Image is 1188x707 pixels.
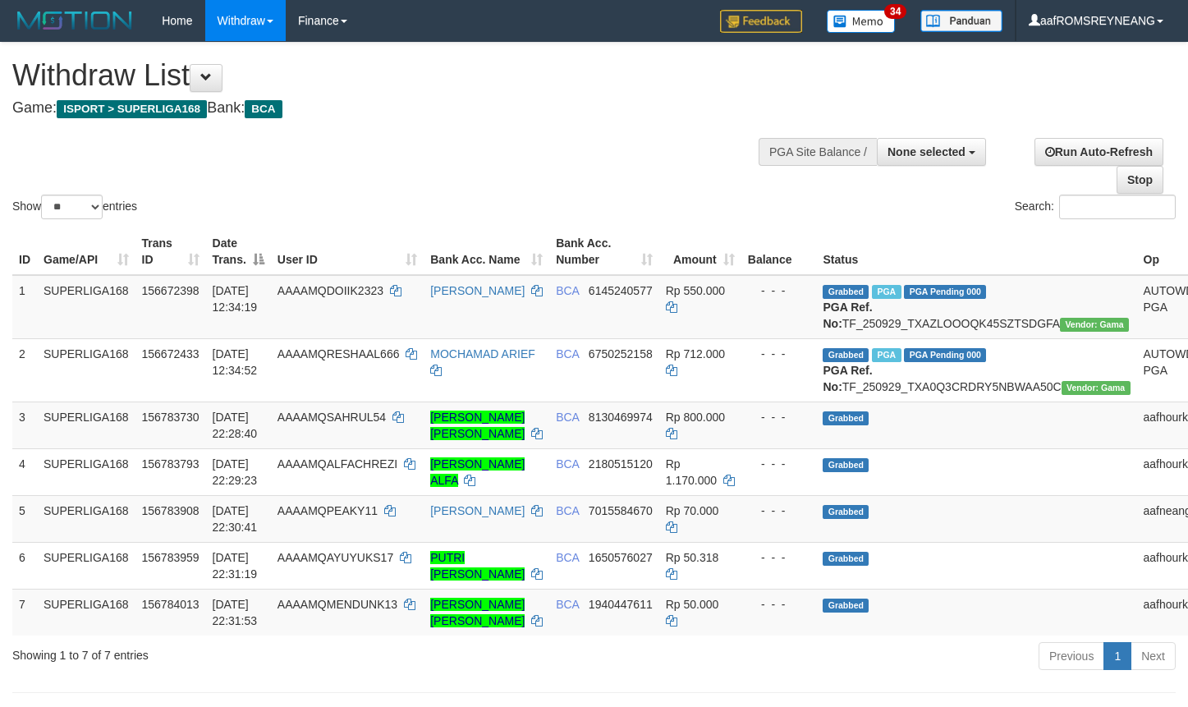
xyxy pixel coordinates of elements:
[888,145,966,158] span: None selected
[57,100,207,118] span: ISPORT > SUPERLIGA168
[430,411,525,440] a: [PERSON_NAME] [PERSON_NAME]
[142,411,200,424] span: 156783730
[142,504,200,517] span: 156783908
[12,338,37,402] td: 2
[37,275,135,339] td: SUPERLIGA168
[1015,195,1176,219] label: Search:
[666,551,719,564] span: Rp 50.318
[748,346,810,362] div: - - -
[12,495,37,542] td: 5
[430,457,525,487] a: [PERSON_NAME] ALFA
[666,504,719,517] span: Rp 70.000
[12,542,37,589] td: 6
[556,551,579,564] span: BCA
[278,504,378,517] span: AAAAMQPEAKY11
[816,338,1136,402] td: TF_250929_TXA0Q3CRDRY5NBWAA50C
[213,504,258,534] span: [DATE] 22:30:41
[37,338,135,402] td: SUPERLIGA168
[589,551,653,564] span: Copy 1650576027 to clipboard
[213,411,258,440] span: [DATE] 22:28:40
[589,457,653,471] span: Copy 2180515120 to clipboard
[37,402,135,448] td: SUPERLIGA168
[1103,642,1131,670] a: 1
[666,411,725,424] span: Rp 800.000
[556,504,579,517] span: BCA
[589,411,653,424] span: Copy 8130469974 to clipboard
[37,542,135,589] td: SUPERLIGA168
[827,10,896,33] img: Button%20Memo.svg
[12,589,37,636] td: 7
[142,551,200,564] span: 156783959
[37,448,135,495] td: SUPERLIGA168
[424,228,549,275] th: Bank Acc. Name: activate to sort column ascending
[556,411,579,424] span: BCA
[12,59,776,92] h1: Withdraw List
[823,348,869,362] span: Grabbed
[872,285,901,299] span: Marked by aafsoycanthlai
[816,275,1136,339] td: TF_250929_TXAZLOOOQK45SZTSDGFA
[920,10,1002,32] img: panduan.png
[748,282,810,299] div: - - -
[741,228,817,275] th: Balance
[1060,318,1129,332] span: Vendor URL: https://trx31.1velocity.biz
[12,195,137,219] label: Show entries
[556,457,579,471] span: BCA
[556,598,579,611] span: BCA
[12,402,37,448] td: 3
[12,640,483,663] div: Showing 1 to 7 of 7 entries
[759,138,877,166] div: PGA Site Balance /
[823,552,869,566] span: Grabbed
[12,275,37,339] td: 1
[12,228,37,275] th: ID
[748,596,810,613] div: - - -
[213,551,258,581] span: [DATE] 22:31:19
[430,284,525,297] a: [PERSON_NAME]
[556,347,579,360] span: BCA
[904,285,986,299] span: PGA Pending
[430,347,535,360] a: MOCHAMAD ARIEF
[37,495,135,542] td: SUPERLIGA168
[37,228,135,275] th: Game/API: activate to sort column ascending
[1062,381,1131,395] span: Vendor URL: https://trx31.1velocity.biz
[213,598,258,627] span: [DATE] 22:31:53
[666,284,725,297] span: Rp 550.000
[589,347,653,360] span: Copy 6750252158 to clipboard
[278,284,383,297] span: AAAAMQDOIIK2323
[213,347,258,377] span: [DATE] 12:34:52
[823,364,872,393] b: PGA Ref. No:
[720,10,802,33] img: Feedback.jpg
[823,411,869,425] span: Grabbed
[430,504,525,517] a: [PERSON_NAME]
[206,228,271,275] th: Date Trans.: activate to sort column descending
[142,347,200,360] span: 156672433
[142,284,200,297] span: 156672398
[589,598,653,611] span: Copy 1940447611 to clipboard
[748,409,810,425] div: - - -
[823,458,869,472] span: Grabbed
[904,348,986,362] span: PGA Pending
[589,284,653,297] span: Copy 6145240577 to clipboard
[748,503,810,519] div: - - -
[659,228,741,275] th: Amount: activate to sort column ascending
[278,598,397,611] span: AAAAMQMENDUNK13
[271,228,424,275] th: User ID: activate to sort column ascending
[430,598,525,627] a: [PERSON_NAME] [PERSON_NAME]
[213,284,258,314] span: [DATE] 12:34:19
[41,195,103,219] select: Showentries
[549,228,659,275] th: Bank Acc. Number: activate to sort column ascending
[823,285,869,299] span: Grabbed
[142,598,200,611] span: 156784013
[12,100,776,117] h4: Game: Bank:
[142,457,200,471] span: 156783793
[1131,642,1176,670] a: Next
[666,598,719,611] span: Rp 50.000
[278,411,386,424] span: AAAAMQSAHRUL54
[213,457,258,487] span: [DATE] 22:29:23
[877,138,986,166] button: None selected
[1039,642,1104,670] a: Previous
[12,8,137,33] img: MOTION_logo.png
[1117,166,1163,194] a: Stop
[278,551,393,564] span: AAAAMQAYUYUKS17
[12,448,37,495] td: 4
[245,100,282,118] span: BCA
